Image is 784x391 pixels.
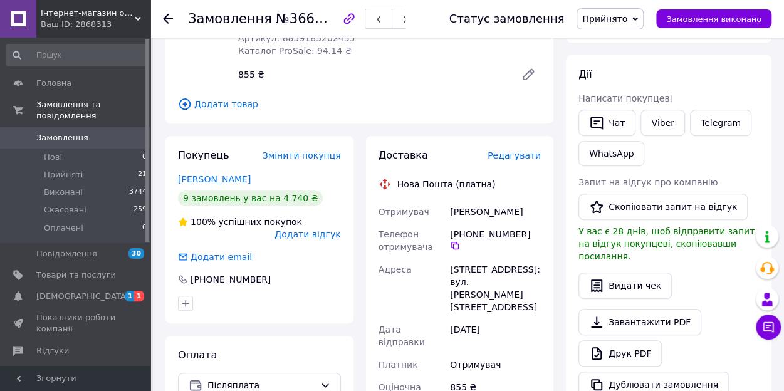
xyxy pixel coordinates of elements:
div: 9 замовлень у вас на 4 740 ₴ [178,190,323,206]
a: Завантажити PDF [578,309,701,335]
span: Дата відправки [379,325,425,347]
div: Додати email [177,251,253,263]
span: Замовлення [188,11,272,26]
span: Інтернет-магазин одноразових рукавичок [41,8,135,19]
span: Покупець [178,149,229,161]
span: Оплачені [44,222,83,234]
div: [PERSON_NAME] [447,201,543,223]
span: Повідомлення [36,248,97,259]
span: Показники роботи компанії [36,312,116,335]
div: Нова Пошта (платна) [394,178,499,190]
span: 1 [125,291,135,301]
span: Змінити покупця [263,150,341,160]
span: Редагувати [488,150,541,160]
div: Отримувач [447,353,543,376]
span: [DEMOGRAPHIC_DATA] [36,291,129,302]
span: Замовлення [36,132,88,143]
span: Запит на відгук про компанію [578,177,718,187]
span: Дії [578,68,592,80]
div: Статус замовлення [449,13,565,25]
span: Артикул: 8859185202455 [238,33,355,43]
div: 855 ₴ [233,66,511,83]
span: 1 [134,291,144,301]
span: Доставка [379,149,428,161]
div: [PHONE_NUMBER] [450,228,541,251]
span: 0 [142,222,147,234]
span: Каталог ProSale: 94.14 ₴ [238,46,352,56]
input: Пошук [6,44,148,66]
span: У вас є 28 днів, щоб відправити запит на відгук покупцеві, скопіювавши посилання. [578,226,755,261]
span: Виконані [44,187,83,198]
span: 3744 [129,187,147,198]
button: Чат з покупцем [756,315,781,340]
div: [PHONE_NUMBER] [189,273,272,286]
span: №366037822 [276,11,365,26]
span: Додати відгук [274,229,340,239]
span: 100% [191,217,216,227]
span: Прийнято [582,14,627,24]
button: Видати чек [578,273,672,299]
span: Товари та послуги [36,269,116,281]
button: Чат [578,110,635,136]
div: Додати email [189,251,253,263]
span: Відгуки [36,345,69,357]
span: 30 [128,248,144,259]
div: Ваш ID: 2868313 [41,19,150,30]
span: Прийняті [44,169,83,180]
span: 21 [138,169,147,180]
div: успішних покупок [178,216,302,228]
a: Друк PDF [578,340,662,367]
a: Telegram [690,110,751,136]
span: Оплата [178,349,217,361]
span: Головна [36,78,71,89]
a: [PERSON_NAME] [178,174,251,184]
span: Нові [44,152,62,163]
div: [DATE] [447,318,543,353]
button: Скопіювати запит на відгук [578,194,748,220]
a: Viber [640,110,684,136]
span: Платник [379,360,418,370]
a: Редагувати [516,62,541,87]
span: 259 [133,204,147,216]
span: Адреса [379,264,412,274]
span: Написати покупцеві [578,93,672,103]
span: Замовлення та повідомлення [36,99,150,122]
span: Додати товар [178,97,541,111]
div: [STREET_ADDRESS]: вул. [PERSON_NAME][STREET_ADDRESS] [447,258,543,318]
span: Замовлення виконано [666,14,761,24]
a: WhatsApp [578,141,644,166]
button: Замовлення виконано [656,9,771,28]
span: Телефон отримувача [379,229,433,252]
span: 0 [142,152,147,163]
span: Скасовані [44,204,86,216]
span: Отримувач [379,207,429,217]
div: Повернутися назад [163,13,173,25]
